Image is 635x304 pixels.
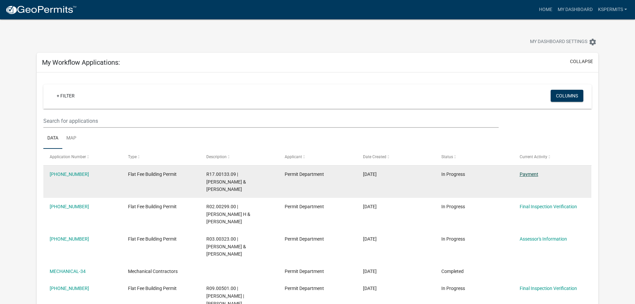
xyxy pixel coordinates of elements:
button: Columns [551,90,583,102]
span: Completed [441,269,464,274]
a: Final Inspection Verification [520,286,577,291]
a: [PHONE_NUMBER] [50,204,89,209]
span: Mechanical Contractors [128,269,178,274]
i: settings [589,38,597,46]
span: Flat Fee Building Permit [128,236,177,242]
span: R02.00299.00 | CURTIS H & DAWN M BROBST [206,204,250,225]
datatable-header-cell: Type [122,149,200,165]
a: Map [62,128,80,149]
a: Assessor's Information [520,236,567,242]
span: Date Created [363,155,386,159]
a: KSPermits [595,3,630,16]
datatable-header-cell: Description [200,149,278,165]
span: 08/01/2025 [363,204,377,209]
span: Description [206,155,227,159]
span: Permit Department [285,204,324,209]
span: Application Number [50,155,86,159]
span: Permit Department [285,172,324,177]
span: In Progress [441,172,465,177]
a: [PHONE_NUMBER] [50,172,89,177]
span: Permit Department [285,236,324,242]
button: collapse [570,58,593,65]
a: My Dashboard [555,3,595,16]
a: [PHONE_NUMBER] [50,236,89,242]
span: Flat Fee Building Permit [128,172,177,177]
datatable-header-cell: Application Number [43,149,122,165]
input: Search for applications [43,114,498,128]
span: Flat Fee Building Permit [128,286,177,291]
datatable-header-cell: Status [435,149,513,165]
span: Permit Department [285,286,324,291]
a: Home [536,3,555,16]
button: My Dashboard Settingssettings [525,35,602,48]
span: Type [128,155,137,159]
datatable-header-cell: Current Activity [513,149,591,165]
datatable-header-cell: Date Created [357,149,435,165]
span: Flat Fee Building Permit [128,204,177,209]
span: R03.00323.00 | JON & TAMI DEWITZ [206,236,246,257]
span: Permit Department [285,269,324,274]
a: [PHONE_NUMBER] [50,286,89,291]
span: Status [441,155,453,159]
span: In Progress [441,286,465,291]
span: Applicant [285,155,302,159]
datatable-header-cell: Applicant [278,149,357,165]
span: 06/05/2025 [363,286,377,291]
span: Current Activity [520,155,547,159]
a: Final Inspection Verification [520,204,577,209]
span: R17.00133.09 | MICHAEL & JILL KOBLER [206,172,246,192]
a: Payment [520,172,538,177]
span: 06/05/2025 [363,269,377,274]
span: 07/08/2025 [363,236,377,242]
span: In Progress [441,236,465,242]
span: In Progress [441,204,465,209]
span: 10/06/2025 [363,172,377,177]
a: Data [43,128,62,149]
a: MECHANICAL-34 [50,269,86,274]
h5: My Workflow Applications: [42,58,120,66]
a: + Filter [51,90,80,102]
span: My Dashboard Settings [530,38,587,46]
